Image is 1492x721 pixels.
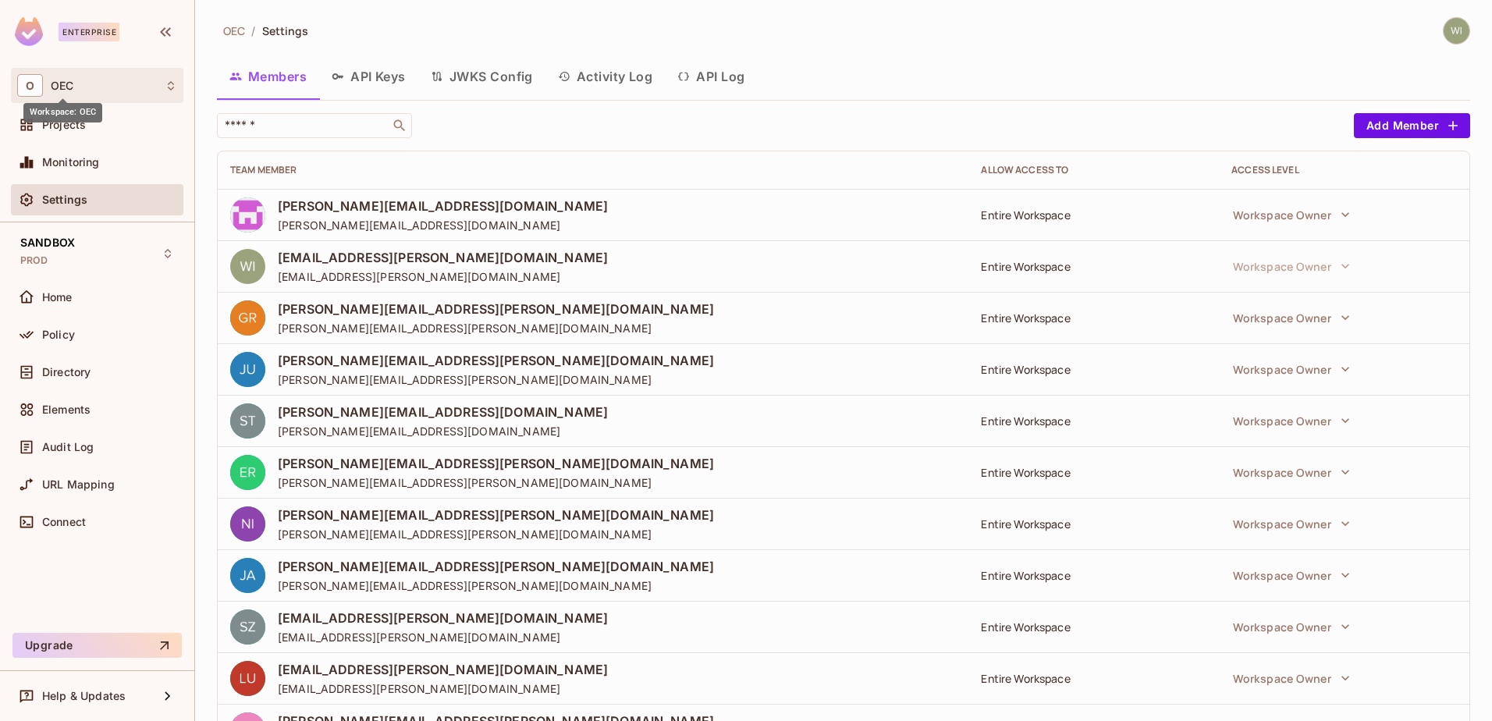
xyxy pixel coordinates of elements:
[278,403,608,421] span: [PERSON_NAME][EMAIL_ADDRESS][DOMAIN_NAME]
[319,57,418,96] button: API Keys
[981,362,1206,377] div: Entire Workspace
[42,329,75,341] span: Policy
[42,119,86,131] span: Projects
[278,681,608,696] span: [EMAIL_ADDRESS][PERSON_NAME][DOMAIN_NAME]
[981,414,1206,428] div: Entire Workspace
[230,300,265,336] img: 99ea79666c775284cd2f9b12677b5e13
[230,164,956,176] div: Team Member
[42,690,126,702] span: Help & Updates
[20,254,48,267] span: PROD
[278,321,714,336] span: [PERSON_NAME][EMAIL_ADDRESS][PERSON_NAME][DOMAIN_NAME]
[278,630,608,645] span: [EMAIL_ADDRESS][PERSON_NAME][DOMAIN_NAME]
[59,23,119,41] div: Enterprise
[1225,199,1358,230] button: Workspace Owner
[278,578,714,593] span: [PERSON_NAME][EMAIL_ADDRESS][PERSON_NAME][DOMAIN_NAME]
[230,197,265,233] img: 138806719
[42,441,94,453] span: Audit Log
[217,57,319,96] button: Members
[1225,611,1358,642] button: Workspace Owner
[230,403,265,439] img: d41ef654816d94bf3559538b63170ee7
[1225,250,1358,282] button: Workspace Owner
[1225,456,1358,488] button: Workspace Owner
[418,57,545,96] button: JWKS Config
[230,506,265,542] img: 3943d0ac661eb9fe02c21b278fdb5579
[278,197,608,215] span: [PERSON_NAME][EMAIL_ADDRESS][DOMAIN_NAME]
[278,249,608,266] span: [EMAIL_ADDRESS][PERSON_NAME][DOMAIN_NAME]
[1225,405,1358,436] button: Workspace Owner
[278,527,714,542] span: [PERSON_NAME][EMAIL_ADDRESS][PERSON_NAME][DOMAIN_NAME]
[1231,164,1457,176] div: Access Level
[23,103,102,123] div: Workspace: OEC
[1225,302,1358,333] button: Workspace Owner
[545,57,666,96] button: Activity Log
[278,661,608,678] span: [EMAIL_ADDRESS][PERSON_NAME][DOMAIN_NAME]
[42,516,86,528] span: Connect
[42,366,91,378] span: Directory
[1225,353,1358,385] button: Workspace Owner
[42,403,91,416] span: Elements
[278,609,608,627] span: [EMAIL_ADDRESS][PERSON_NAME][DOMAIN_NAME]
[278,269,608,284] span: [EMAIL_ADDRESS][PERSON_NAME][DOMAIN_NAME]
[42,194,87,206] span: Settings
[230,249,265,284] img: 79854147a68674f5637c03192324f4e3
[251,23,255,38] li: /
[981,620,1206,634] div: Entire Workspace
[20,236,75,249] span: SANDBOX
[981,568,1206,583] div: Entire Workspace
[51,80,73,92] span: Workspace: OEC
[1444,18,1469,44] img: wil.peck@oeconnection.com
[981,517,1206,531] div: Entire Workspace
[278,506,714,524] span: [PERSON_NAME][EMAIL_ADDRESS][PERSON_NAME][DOMAIN_NAME]
[278,424,608,439] span: [PERSON_NAME][EMAIL_ADDRESS][DOMAIN_NAME]
[230,558,265,593] img: 590a4955767d255f1082a3f48af1d9b6
[278,300,714,318] span: [PERSON_NAME][EMAIL_ADDRESS][PERSON_NAME][DOMAIN_NAME]
[42,478,115,491] span: URL Mapping
[230,661,265,696] img: 663b6869702325b5cd8993f4e935670d
[278,558,714,575] span: [PERSON_NAME][EMAIL_ADDRESS][PERSON_NAME][DOMAIN_NAME]
[15,17,43,46] img: SReyMgAAAABJRU5ErkJggg==
[230,609,265,645] img: a24123cfd17764f750053d64a1c9d49d
[278,352,714,369] span: [PERSON_NAME][EMAIL_ADDRESS][PERSON_NAME][DOMAIN_NAME]
[1225,662,1358,694] button: Workspace Owner
[278,372,714,387] span: [PERSON_NAME][EMAIL_ADDRESS][PERSON_NAME][DOMAIN_NAME]
[278,218,608,233] span: [PERSON_NAME][EMAIL_ADDRESS][DOMAIN_NAME]
[1354,113,1470,138] button: Add Member
[981,465,1206,480] div: Entire Workspace
[42,156,100,169] span: Monitoring
[278,455,714,472] span: [PERSON_NAME][EMAIL_ADDRESS][PERSON_NAME][DOMAIN_NAME]
[981,208,1206,222] div: Entire Workspace
[17,74,43,97] span: O
[1225,508,1358,539] button: Workspace Owner
[42,291,73,304] span: Home
[981,311,1206,325] div: Entire Workspace
[230,455,265,490] img: bf60eb471665c530fa8fd718628c7b57
[665,57,757,96] button: API Log
[12,633,182,658] button: Upgrade
[278,475,714,490] span: [PERSON_NAME][EMAIL_ADDRESS][PERSON_NAME][DOMAIN_NAME]
[981,671,1206,686] div: Entire Workspace
[981,259,1206,274] div: Entire Workspace
[262,23,309,38] span: Settings
[981,164,1206,176] div: Allow Access to
[223,23,245,38] span: OEC
[1225,559,1358,591] button: Workspace Owner
[230,352,265,387] img: e9504ceebd69b0b634ab6d538f061a7e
